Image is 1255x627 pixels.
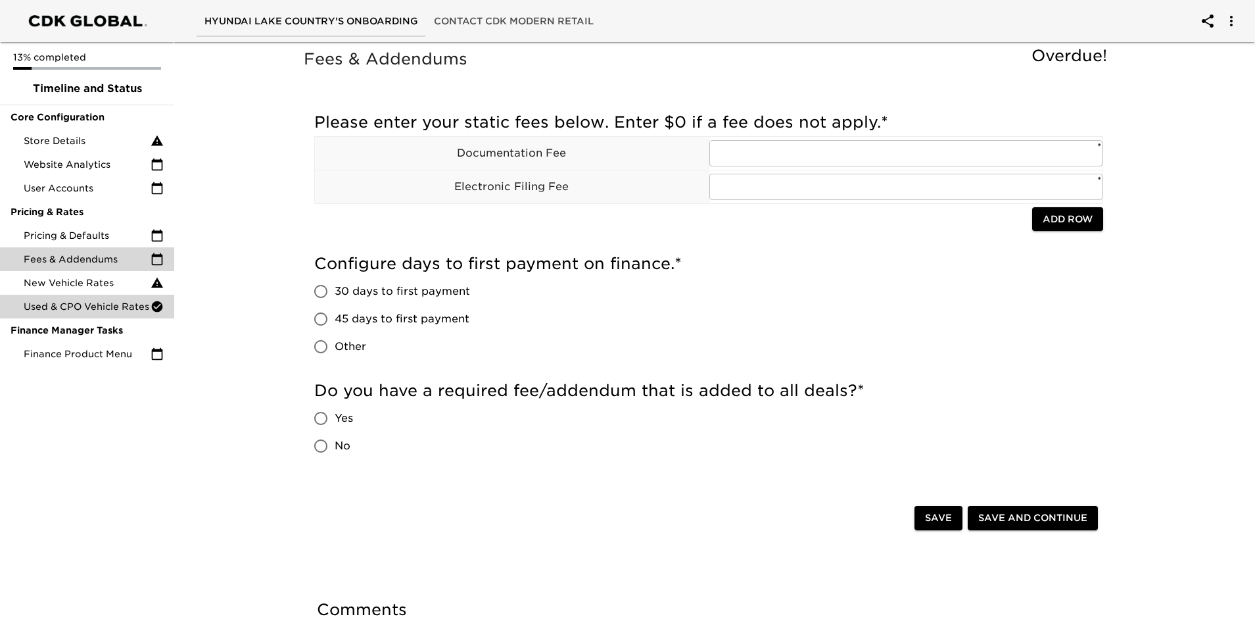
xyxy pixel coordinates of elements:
[335,438,350,454] span: No
[335,339,366,355] span: Other
[335,411,353,426] span: Yes
[1216,5,1247,37] button: account of current user
[335,284,470,299] span: 30 days to first payment
[11,81,164,97] span: Timeline and Status
[335,311,469,327] span: 45 days to first payment
[1043,211,1093,228] span: Add Row
[314,112,1103,133] h5: Please enter your static fees below. Enter $0 if a fee does not apply.
[317,599,1101,620] h5: Comments
[314,380,1103,401] h5: Do you have a required fee/addendum that is added to all deals?
[315,145,709,161] p: Documentation Fee
[1032,207,1103,232] button: Add Row
[968,506,1098,530] button: Save and Continue
[24,300,151,313] span: Used & CPO Vehicle Rates
[24,158,151,171] span: Website Analytics
[315,179,709,195] p: Electronic Filing Fee
[13,51,161,64] p: 13% completed
[304,49,1114,70] h5: Fees & Addendums
[914,506,962,530] button: Save
[204,13,418,30] span: Hyundai Lake Country's Onboarding
[434,13,594,30] span: Contact CDK Modern Retail
[1192,5,1223,37] button: account of current user
[978,510,1087,526] span: Save and Continue
[24,347,151,361] span: Finance Product Menu
[11,324,164,337] span: Finance Manager Tasks
[24,134,151,147] span: Store Details
[1031,46,1107,65] span: Overdue!
[925,510,952,526] span: Save
[24,253,151,266] span: Fees & Addendums
[24,182,151,195] span: User Accounts
[11,205,164,218] span: Pricing & Rates
[24,229,151,242] span: Pricing & Defaults
[314,253,1103,274] h5: Configure days to first payment on finance.
[11,111,164,124] span: Core Configuration
[24,276,151,289] span: New Vehicle Rates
